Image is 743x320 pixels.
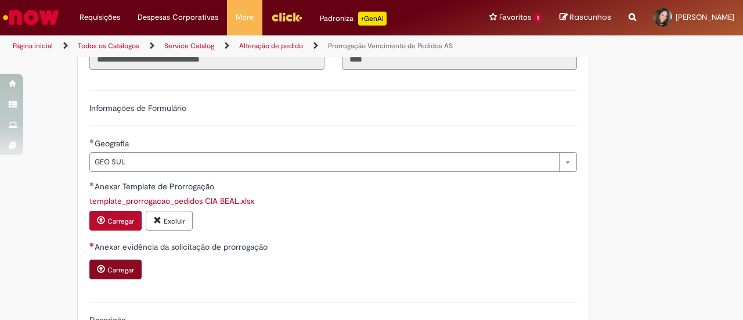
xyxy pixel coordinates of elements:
a: Prorrogação Vencimento de Pedidos AS [328,41,453,51]
span: Requisições [80,12,120,23]
span: Geografia [95,138,131,149]
input: Código da Unidade [342,50,577,70]
a: Todos os Catálogos [78,41,139,51]
span: More [236,12,254,23]
button: Carregar anexo de Anexar evidência da solicitação de prorrogação Required [89,260,142,279]
a: Rascunhos [560,12,611,23]
span: Rascunhos [569,12,611,23]
img: ServiceNow [1,6,61,29]
small: Carregar [107,265,134,275]
span: Obrigatório Preenchido [89,139,95,143]
a: Service Catalog [164,41,214,51]
a: Página inicial [13,41,53,51]
a: Alteração de pedido [239,41,303,51]
input: Título [89,50,324,70]
span: Favoritos [499,12,531,23]
span: Anexar Template de Prorrogação [95,181,217,192]
button: Excluir anexo template_prorrogacao_pedidos CIA BEAL.xlsx [146,211,193,231]
span: GEO SUL [95,153,553,171]
div: Padroniza [320,12,387,26]
ul: Trilhas de página [9,35,486,57]
span: Anexar evidência da solicitação de prorrogação [95,242,270,252]
button: Carregar anexo de Anexar Template de Prorrogação Required [89,211,142,231]
img: click_logo_yellow_360x200.png [271,8,302,26]
small: Carregar [107,217,134,226]
span: [PERSON_NAME] [676,12,734,22]
p: +GenAi [358,12,387,26]
span: Obrigatório Preenchido [89,182,95,186]
label: Informações de Formulário [89,103,186,113]
small: Excluir [164,217,185,226]
a: Download de template_prorrogacao_pedidos CIA BEAL.xlsx [89,196,254,206]
span: Despesas Corporativas [138,12,218,23]
span: 1 [533,13,542,23]
span: Necessários [89,242,95,247]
